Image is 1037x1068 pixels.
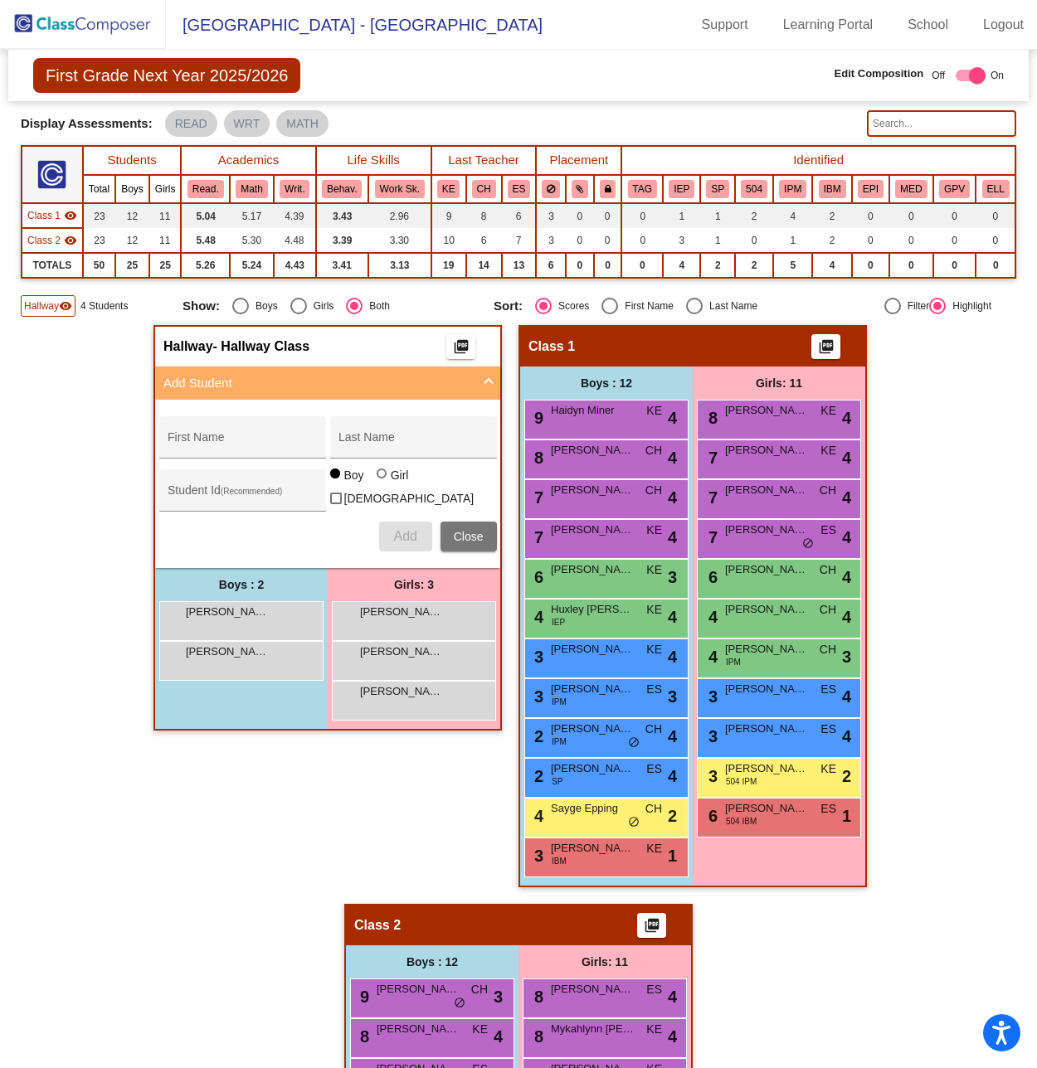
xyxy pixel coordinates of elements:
span: 6 [704,807,718,825]
span: [PERSON_NAME] [551,442,634,459]
td: 5.26 [181,253,230,278]
span: do_not_disturb_alt [628,736,640,750]
div: First Name [618,299,674,313]
td: 13 [502,253,537,278]
button: MED [895,180,927,198]
mat-chip: WRT [224,110,270,137]
span: 3 [530,648,543,666]
span: 3 [494,984,503,1009]
td: 3.13 [368,253,431,278]
td: 0 [594,228,621,253]
span: KE [472,1021,488,1038]
span: SP [552,775,562,788]
td: 11 [149,228,182,253]
span: Class 2 [354,917,401,934]
td: 50 [83,253,115,278]
span: 4 [842,485,851,510]
span: [PERSON_NAME] [551,641,634,658]
span: do_not_disturb_alt [628,816,640,829]
th: Cheyenne Hendricks [466,175,502,203]
span: CH [820,561,836,579]
span: CH [820,482,836,499]
div: Boy [343,467,364,483]
span: [PERSON_NAME] [360,604,443,620]
button: Read. [187,180,224,198]
div: Girls: 3 [328,568,500,601]
th: Individualized Education Plan [663,175,700,203]
a: Learning Portal [770,12,887,38]
div: Add Student [155,400,500,568]
div: Girls: 11 [693,367,865,400]
button: GPV [939,180,970,198]
td: 0 [594,253,621,278]
td: 25 [149,253,182,278]
td: 4.48 [274,228,316,253]
button: CH [472,180,496,198]
span: Show: [183,299,220,313]
span: 7 [530,488,543,507]
span: 7 [704,488,718,507]
td: 23 [83,228,115,253]
th: EpiPen [852,175,889,203]
button: ELL [982,180,1010,198]
span: [PERSON_NAME] [PERSON_NAME] [186,643,269,660]
span: 9 [356,988,369,1006]
td: 25 [115,253,149,278]
span: [PERSON_NAME] [551,482,634,498]
td: 6 [536,253,565,278]
span: Off [932,68,945,83]
span: [PERSON_NAME] [186,604,269,620]
span: KE [646,561,662,579]
span: Hallway [163,338,213,355]
td: 2 [812,228,851,253]
span: 4 [530,807,543,825]
div: Boys [249,299,278,313]
span: 4 [842,724,851,749]
button: Print Students Details [637,913,666,938]
span: [PERSON_NAME] [360,643,443,660]
button: Close [441,522,497,551]
td: 23 [83,203,115,228]
td: 8 [466,203,502,228]
span: 3 [530,847,543,865]
th: Academics [181,146,315,175]
span: 4 Students [80,299,128,313]
span: 4 [668,984,677,1009]
input: First Name [168,437,317,450]
span: 4 [842,604,851,629]
button: Add [379,522,432,551]
th: Individual Planning Meetings in Process for Academics [773,175,812,203]
div: Both [363,299,390,313]
span: CH [820,601,836,619]
span: KE [820,442,836,459]
span: CH [645,721,662,738]
span: [PERSON_NAME] [377,1021,460,1037]
span: KE [646,840,662,857]
td: 0 [889,253,933,278]
span: [PERSON_NAME] [377,981,460,998]
span: [PERSON_NAME] [725,561,808,578]
th: Boys [115,175,149,203]
th: Placement [536,146,621,175]
td: 2.96 [368,203,431,228]
th: Speech [700,175,735,203]
mat-icon: visibility [59,299,72,313]
td: 4.43 [274,253,316,278]
td: TOTALS [22,253,83,278]
td: 0 [852,228,889,253]
span: [PERSON_NAME] [725,760,808,777]
td: 4.39 [274,203,316,228]
span: ES [820,721,836,738]
span: KE [820,402,836,420]
span: [PERSON_NAME] [551,522,634,538]
td: 4 [663,253,700,278]
td: 4 [812,253,851,278]
mat-icon: picture_as_pdf [816,338,836,362]
td: 0 [621,228,663,253]
td: 0 [621,203,663,228]
span: 1 [668,843,677,868]
mat-chip: READ [165,110,217,137]
a: Logout [970,12,1037,38]
span: 3 [842,644,851,669]
span: Edit Composition [835,66,924,82]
